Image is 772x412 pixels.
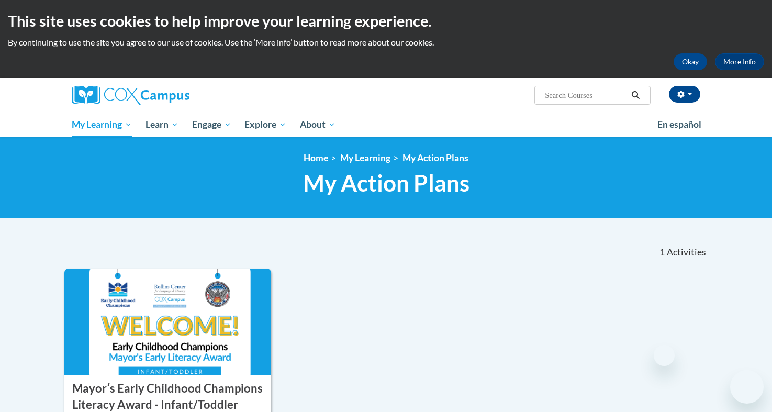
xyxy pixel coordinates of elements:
[139,113,185,137] a: Learn
[628,89,643,102] button: Search
[72,86,189,105] img: Cox Campus
[192,118,231,131] span: Engage
[657,119,701,130] span: En español
[244,118,286,131] span: Explore
[72,118,132,131] span: My Learning
[674,53,707,70] button: Okay
[544,89,628,102] input: Search Courses
[238,113,293,137] a: Explore
[293,113,342,137] a: About
[304,152,328,163] a: Home
[8,37,764,48] p: By continuing to use the site you agree to our use of cookies. Use the ‘More info’ button to read...
[654,345,675,366] iframe: Close message
[185,113,238,137] a: Engage
[65,113,139,137] a: My Learning
[64,269,272,375] img: Course Logo
[340,152,390,163] a: My Learning
[669,86,700,103] button: Account Settings
[303,169,469,197] span: My Action Plans
[730,370,764,404] iframe: Button to launch messaging window
[402,152,468,163] a: My Action Plans
[300,118,335,131] span: About
[72,86,271,105] a: Cox Campus
[667,247,706,258] span: Activities
[715,53,764,70] a: More Info
[8,10,764,31] h2: This site uses cookies to help improve your learning experience.
[651,114,708,136] a: En español
[57,113,716,137] div: Main menu
[146,118,178,131] span: Learn
[659,247,665,258] span: 1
